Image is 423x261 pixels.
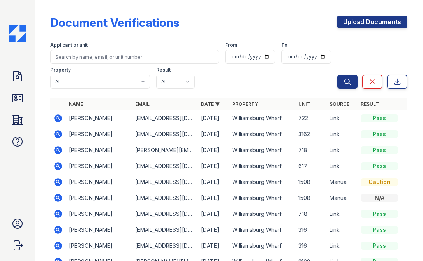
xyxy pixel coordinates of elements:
a: Unit [298,101,310,107]
td: Link [326,110,358,126]
div: Pass [361,226,398,234]
div: Pass [361,210,398,218]
td: [DATE] [198,238,229,254]
div: Pass [361,146,398,154]
a: Result [361,101,379,107]
td: Link [326,206,358,222]
td: Link [326,238,358,254]
td: 316 [295,238,326,254]
td: [PERSON_NAME] [66,190,132,206]
td: Williamsburg Wharf [229,238,295,254]
td: Williamsburg Wharf [229,190,295,206]
label: Applicant or unit [50,42,88,48]
td: [PERSON_NAME] [66,126,132,142]
div: Pass [361,242,398,250]
a: Date ▼ [201,101,220,107]
td: [DATE] [198,222,229,238]
td: Link [326,142,358,158]
td: [PERSON_NAME] [66,238,132,254]
td: Manual [326,190,358,206]
label: Property [50,67,71,73]
td: [DATE] [198,110,229,126]
td: 1508 [295,174,326,190]
td: [DATE] [198,158,229,174]
td: [EMAIL_ADDRESS][DOMAIN_NAME] [132,126,198,142]
td: [DATE] [198,126,229,142]
a: Source [330,101,349,107]
td: Williamsburg Wharf [229,110,295,126]
a: Upload Documents [337,16,407,28]
td: 617 [295,158,326,174]
td: [PERSON_NAME] [66,142,132,158]
td: Link [326,158,358,174]
td: 718 [295,206,326,222]
td: Williamsburg Wharf [229,174,295,190]
td: 3162 [295,126,326,142]
td: Manual [326,174,358,190]
td: [EMAIL_ADDRESS][DOMAIN_NAME] [132,238,198,254]
td: Williamsburg Wharf [229,206,295,222]
td: Williamsburg Wharf [229,142,295,158]
td: [PERSON_NAME] [66,174,132,190]
td: [DATE] [198,142,229,158]
div: Pass [361,162,398,170]
td: [DATE] [198,190,229,206]
label: To [281,42,287,48]
div: Pass [361,114,398,122]
td: [EMAIL_ADDRESS][DOMAIN_NAME] [132,190,198,206]
td: [PERSON_NAME][EMAIL_ADDRESS][DOMAIN_NAME] [132,142,198,158]
td: Williamsburg Wharf [229,158,295,174]
label: From [225,42,237,48]
div: Caution [361,178,398,186]
a: Email [135,101,150,107]
td: [EMAIL_ADDRESS][DOMAIN_NAME] [132,158,198,174]
td: 1508 [295,190,326,206]
td: [DATE] [198,174,229,190]
td: 316 [295,222,326,238]
td: 722 [295,110,326,126]
td: Williamsburg Wharf [229,222,295,238]
td: [EMAIL_ADDRESS][DOMAIN_NAME] [132,222,198,238]
div: Document Verifications [50,16,179,30]
td: [PERSON_NAME] [66,110,132,126]
a: Property [232,101,258,107]
a: Name [69,101,83,107]
input: Search by name, email, or unit number [50,50,219,64]
img: CE_Icon_Blue-c292c112584629df590d857e76928e9f676e5b41ef8f769ba2f05ee15b207248.png [9,25,26,42]
label: Result [156,67,171,73]
td: [EMAIL_ADDRESS][DOMAIN_NAME] [132,206,198,222]
td: [PERSON_NAME] [66,222,132,238]
div: N/A [361,194,398,202]
td: [DATE] [198,206,229,222]
div: Pass [361,130,398,138]
td: [PERSON_NAME] [66,206,132,222]
td: Williamsburg Wharf [229,126,295,142]
td: Link [326,126,358,142]
td: [EMAIL_ADDRESS][DOMAIN_NAME] [132,110,198,126]
td: Link [326,222,358,238]
td: [EMAIL_ADDRESS][DOMAIN_NAME] [132,174,198,190]
td: [PERSON_NAME] [66,158,132,174]
td: 718 [295,142,326,158]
